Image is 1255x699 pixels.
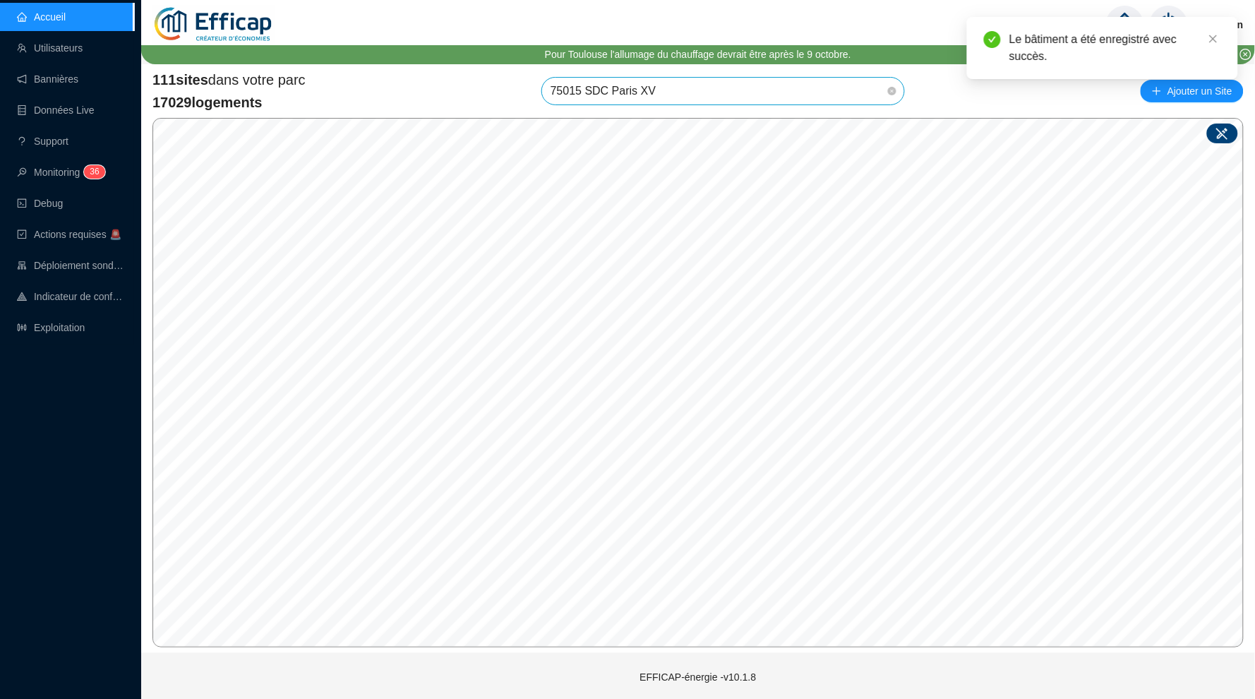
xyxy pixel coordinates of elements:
[1167,81,1232,101] span: Ajouter un Site
[153,119,1243,647] canvas: Map
[152,70,306,90] span: dans votre parc
[17,136,68,147] a: questionSupport
[152,92,306,112] span: 17029 logements
[17,291,124,302] a: heat-mapIndicateur de confort
[1152,86,1162,96] span: plus
[17,198,63,209] a: codeDebug
[17,322,85,333] a: slidersExploitation
[34,229,121,240] span: Actions requises 🚨
[84,165,104,179] sup: 36
[1240,49,1251,60] span: close-circle
[17,11,66,23] a: homeAccueil
[1150,6,1188,44] img: power
[17,260,124,271] a: clusterDéploiement sondes
[95,167,100,177] span: 6
[1141,80,1244,102] button: Ajouter un Site
[1112,12,1138,37] span: home
[1194,2,1244,47] span: Dev admin
[90,167,95,177] span: 3
[152,72,208,88] span: 111 sites
[1208,34,1218,44] span: close
[545,47,851,62] div: Pour Toulouse l'allumage du chauffage devrait être après le 9 octobre.
[640,671,757,683] span: EFFICAP-énergie - v10.1.8
[17,104,95,116] a: databaseDonnées Live
[551,78,896,104] span: 75015 SDC Paris XV
[984,31,1001,48] span: check-circle
[17,42,83,54] a: teamUtilisateurs
[1009,31,1221,65] div: Le bâtiment a été enregistré avec succès.
[17,229,27,239] span: check-square
[17,167,101,178] a: monitorMonitoring36
[17,73,78,85] a: notificationBannières
[888,87,896,95] span: close-circle
[1206,31,1221,47] a: Close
